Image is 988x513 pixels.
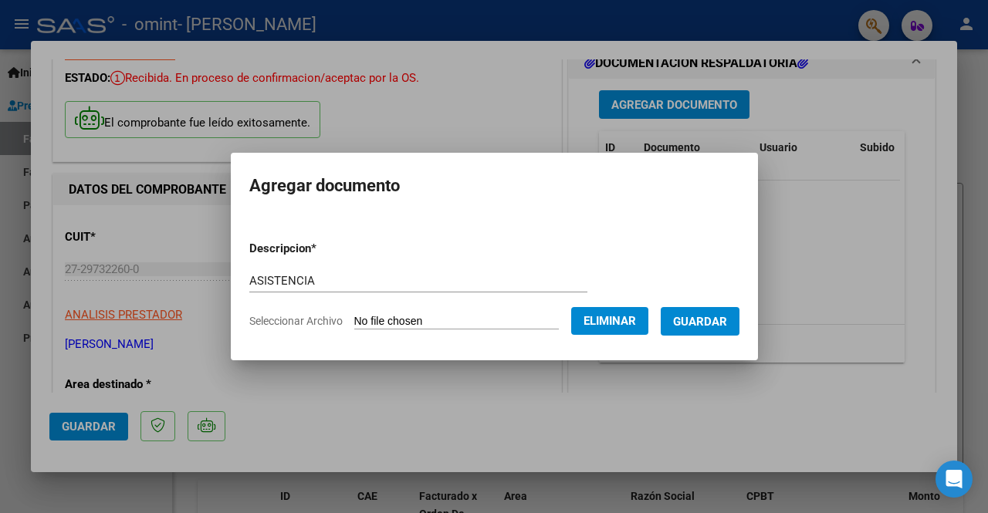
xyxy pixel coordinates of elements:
span: Eliminar [584,314,636,328]
button: Eliminar [571,307,648,335]
span: Guardar [673,315,727,329]
div: Open Intercom Messenger [936,461,973,498]
span: Seleccionar Archivo [249,315,343,327]
p: Descripcion [249,240,397,258]
button: Guardar [661,307,739,336]
h2: Agregar documento [249,171,739,201]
